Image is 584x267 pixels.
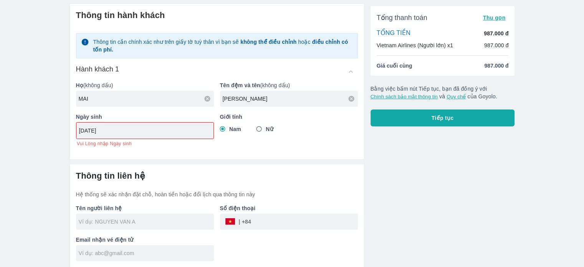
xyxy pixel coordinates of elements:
span: Nữ [266,125,273,133]
p: (không dấu) [76,81,214,89]
strong: không thể điều chỉnh [240,39,296,45]
span: 987.000 đ [484,62,508,70]
b: Số điện thoại [220,205,256,211]
input: Ví dụ: VAN A [223,95,358,103]
h6: Hành khách 1 [76,65,119,74]
p: Thông tin cần chính xác như trên giấy tờ tuỳ thân vì bạn sẽ hoặc [93,38,352,53]
b: Họ [76,82,83,88]
input: Ví dụ: abc@gmail.com [79,249,214,257]
span: Giá cuối cùng [377,62,412,70]
p: (không dấu) [220,81,358,89]
button: Tiếp tục [371,109,515,126]
p: Bằng việc bấm nút Tiếp tục, bạn đã đồng ý với và của Goyolo. [371,85,515,100]
input: Ví dụ: NGUYEN VAN A [79,218,214,226]
button: Quy chế [447,94,466,100]
p: 987.000 đ [484,30,508,37]
span: Tiếp tục [432,114,454,122]
input: Ví dụ: 31/12/1990 [79,127,206,134]
p: Vietnam Airlines (Người lớn) x1 [377,41,453,49]
b: Tên người liên hệ [76,205,122,211]
h6: Thông tin liên hệ [76,171,358,181]
button: Chính sách bảo mật thông tin [371,94,438,100]
h6: Thông tin hành khách [76,10,358,21]
span: Nam [229,125,241,133]
input: Ví dụ: NGUYEN [79,95,214,103]
b: Email nhận vé điện tử [76,237,134,243]
span: Thu gọn [483,15,506,21]
p: 987.000 đ [484,41,509,49]
p: Ngày sinh [76,113,214,121]
p: Hệ thống sẽ xác nhận đặt chỗ, hoàn tiền hoặc đổi lịch qua thông tin này [76,191,358,198]
button: Thu gọn [480,12,509,23]
span: Vui Lòng nhập Ngày sinh [77,141,132,147]
p: TỔNG TIỀN [377,29,410,38]
span: Tổng thanh toán [377,13,427,22]
p: Giới tính [220,113,358,121]
b: Tên đệm và tên [220,82,260,88]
